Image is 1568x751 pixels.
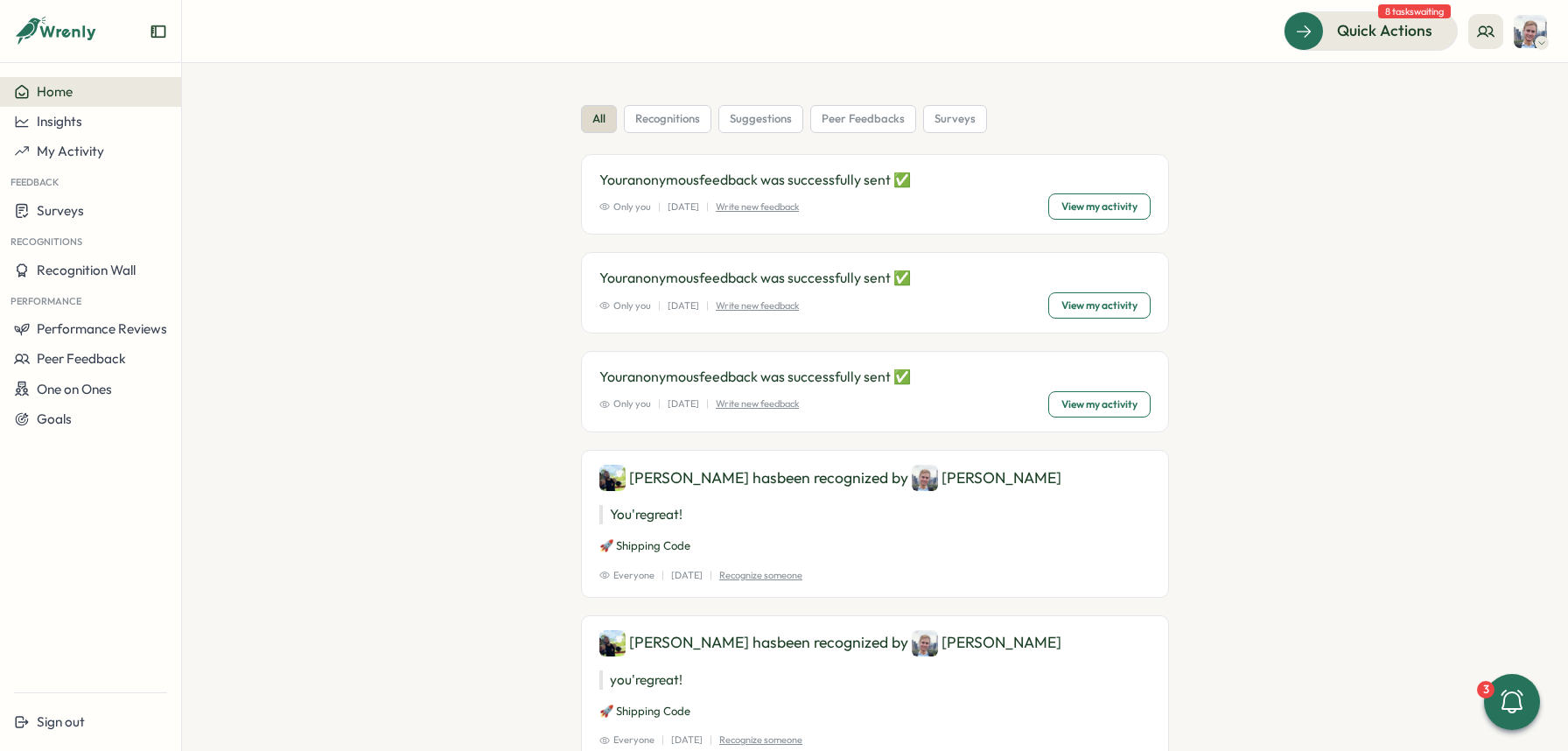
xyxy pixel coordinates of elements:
[592,111,605,127] span: all
[1061,293,1137,318] span: View my activity
[822,111,905,127] span: peer feedbacks
[599,630,626,656] img: Ali Khan
[599,465,626,491] img: Ali Khan
[658,397,661,411] p: |
[710,733,712,747] p: |
[671,733,703,747] p: [DATE]
[1048,193,1151,220] button: View my activity
[1484,674,1540,730] button: 3
[37,350,126,367] span: Peer Feedback
[912,465,1061,491] div: [PERSON_NAME]
[599,298,651,313] span: Only you
[150,23,167,40] button: Expand sidebar
[730,111,792,127] span: suggestions
[599,568,654,583] span: Everyone
[1048,391,1151,418] button: View my activity
[706,298,709,313] p: |
[934,111,976,127] span: surveys
[1061,392,1137,417] span: View my activity
[599,630,1151,656] div: [PERSON_NAME] has been recognized by
[912,630,938,656] img: Matt Brooks
[37,262,136,278] span: Recognition Wall
[716,397,799,411] p: Write new feedback
[710,568,712,583] p: |
[37,83,73,100] span: Home
[661,733,664,747] p: |
[1477,681,1494,698] div: 3
[37,202,84,219] span: Surveys
[37,320,167,337] span: Performance Reviews
[37,381,112,397] span: One on Ones
[599,704,1151,719] p: 🚀 Shipping Code
[671,568,703,583] p: [DATE]
[37,113,82,130] span: Insights
[668,298,699,313] p: [DATE]
[599,733,654,747] span: Everyone
[716,200,799,214] p: Write new feedback
[599,267,1151,289] p: Your anonymous feedback was successfully sent ✅
[599,670,1151,690] p: you're great!
[912,465,938,491] img: Matt Brooks
[668,397,699,411] p: [DATE]
[706,397,709,411] p: |
[37,143,104,159] span: My Activity
[37,713,85,730] span: Sign out
[599,538,1151,554] p: 🚀 Shipping Code
[1048,292,1151,319] button: View my activity
[719,733,802,747] p: Recognize someone
[599,366,1151,388] p: Your anonymous feedback was successfully sent ✅
[599,169,1151,191] p: Your anonymous feedback was successfully sent ✅
[658,298,661,313] p: |
[599,200,651,214] span: Only you
[599,505,1151,524] p: You're great!
[1061,194,1137,219] span: View my activity
[1514,15,1547,48] img: Matt Brooks
[635,111,700,127] span: recognitions
[661,568,664,583] p: |
[1378,4,1451,18] span: 8 tasks waiting
[1337,19,1432,42] span: Quick Actions
[1284,11,1458,50] button: Quick Actions
[706,200,709,214] p: |
[599,465,1151,491] div: [PERSON_NAME] has been recognized by
[599,397,651,411] span: Only you
[658,200,661,214] p: |
[912,630,1061,656] div: [PERSON_NAME]
[668,200,699,214] p: [DATE]
[719,568,802,583] p: Recognize someone
[37,411,72,427] span: Goals
[716,298,799,313] p: Write new feedback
